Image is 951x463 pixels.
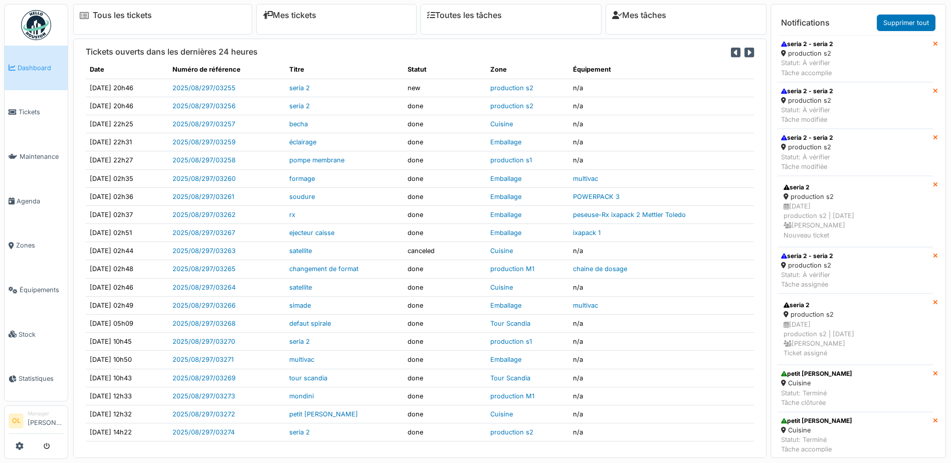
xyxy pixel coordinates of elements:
td: n/a [569,351,754,369]
td: done [404,133,486,151]
a: Emballage [490,138,521,146]
a: production s2 [490,428,533,436]
li: OL [9,413,24,428]
a: 2025/08/297/03255 [172,84,236,92]
div: production s2 [781,96,833,105]
a: Cuisine [490,120,513,128]
a: formage [289,175,315,182]
a: production s2 [490,84,533,92]
a: 2025/08/297/03264 [172,284,236,291]
a: seria 2 - seria 2 production s2 Statut: À vérifierTâche modifiée [777,129,933,176]
a: seria 2 - seria 2 production s2 Statut: À vérifierTâche accomplie [777,35,933,82]
th: Statut [404,61,486,79]
td: done [404,187,486,205]
img: Badge_color-CXgf-gQk.svg [21,10,51,40]
div: seria 2 - seria 2 [781,133,833,142]
a: 2025/08/297/03259 [172,138,236,146]
span: Zones [16,241,64,250]
a: POWERPACK 3 [573,193,620,200]
td: [DATE] 02h44 [86,242,168,260]
a: 2025/08/297/03268 [172,320,236,327]
div: Cuisine [781,378,852,388]
td: [DATE] 14h22 [86,423,168,441]
a: Emballage [490,211,521,218]
a: chaine de dosage [573,265,627,273]
div: Statut: À vérifier Tâche modifiée [781,105,833,124]
a: Mes tickets [263,11,316,20]
div: production s2 [781,49,833,58]
div: petit [PERSON_NAME] [781,416,852,425]
a: seria 2 - seria 2 production s2 Statut: À vérifierTâche assignée [777,247,933,294]
a: rx [289,211,295,218]
a: Tour Scandia [490,374,530,382]
td: n/a [569,278,754,296]
td: done [404,151,486,169]
div: Statut: À vérifier Tâche assignée [781,270,833,289]
td: canceled [404,242,486,260]
span: Stock [19,330,64,339]
td: done [404,369,486,387]
a: peseuse-Rx ixapack 2 Mettler Toledo [573,211,686,218]
td: done [404,260,486,278]
td: n/a [569,369,754,387]
div: Statut: Terminé Tâche accomplie [781,435,852,454]
a: Cuisine [490,284,513,291]
div: production s2 [784,192,926,201]
span: Maintenance [20,152,64,161]
a: 2025/08/297/03262 [172,211,236,218]
a: 2025/08/297/03274 [172,428,235,436]
a: ejecteur caisse [289,229,334,237]
a: Tous les tickets [93,11,152,20]
a: Supprimer tout [877,15,935,31]
div: seria 2 - seria 2 [781,87,833,96]
td: [DATE] 02h51 [86,224,168,242]
td: [DATE] 10h50 [86,351,168,369]
a: seria 2 production s2 [DATE]production s2 | [DATE] [PERSON_NAME]Ticket assigné [777,294,933,365]
td: done [404,205,486,223]
a: seria 2 [289,428,310,436]
a: 2025/08/297/03261 [172,193,234,200]
div: petit [PERSON_NAME] [781,369,852,378]
td: [DATE] 02h46 [86,278,168,296]
a: 2025/08/297/03273 [172,392,235,400]
td: done [404,278,486,296]
div: Manager [28,410,64,417]
a: Toutes les tâches [427,11,502,20]
a: 2025/08/297/03256 [172,102,236,110]
span: Équipements [20,285,64,295]
a: Statistiques [5,357,68,401]
a: seria 2 [289,338,310,345]
td: [DATE] 02h36 [86,187,168,205]
td: done [404,315,486,333]
div: Statut: À vérifier Tâche modifiée [781,152,833,171]
a: petit [PERSON_NAME] Cuisine Statut: TerminéTâche accomplie [777,412,933,459]
td: done [404,333,486,351]
td: n/a [569,79,754,97]
a: changement de format [289,265,358,273]
td: n/a [569,115,754,133]
td: n/a [569,97,754,115]
span: Agenda [17,196,64,206]
a: 2025/08/297/03258 [172,156,236,164]
td: done [404,405,486,423]
td: [DATE] 02h37 [86,205,168,223]
div: Statut: À vérifier Tâche accomplie [781,58,833,77]
a: petit [PERSON_NAME] [289,410,358,418]
a: Cuisine [490,247,513,255]
td: n/a [569,315,754,333]
a: multivac [289,356,314,363]
a: soudure [289,193,315,200]
td: [DATE] 20h46 [86,79,168,97]
td: [DATE] 22h31 [86,133,168,151]
span: Dashboard [18,63,64,73]
div: seria 2 [784,183,926,192]
a: satellite [289,247,312,255]
h6: Tickets ouverts dans les dernières 24 heures [86,47,258,57]
a: mondini [289,392,314,400]
td: [DATE] 02h49 [86,296,168,314]
a: Dashboard [5,46,68,90]
div: seria 2 - seria 2 [781,40,833,49]
a: production s2 [490,102,533,110]
td: [DATE] 12h32 [86,405,168,423]
li: [PERSON_NAME] [28,410,64,431]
